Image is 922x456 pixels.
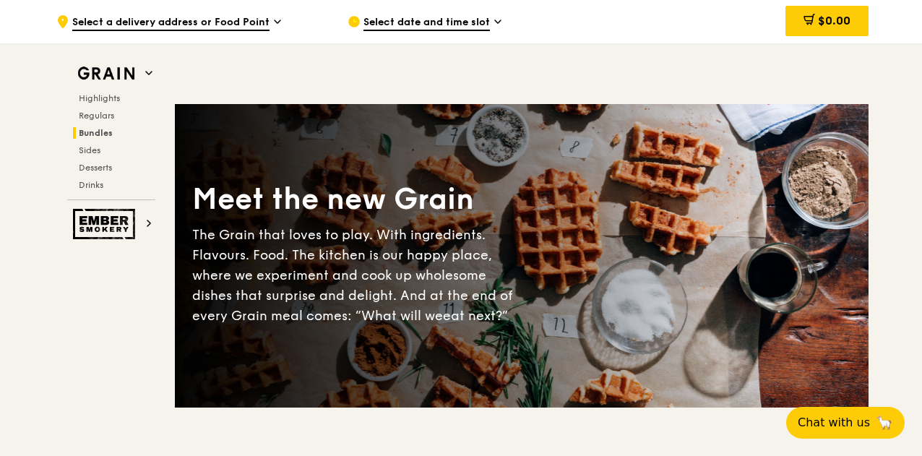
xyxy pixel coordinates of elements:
img: Ember Smokery web logo [73,209,139,239]
span: Highlights [79,93,120,103]
span: Select date and time slot [363,15,490,31]
img: Grain web logo [73,61,139,87]
span: $0.00 [818,14,850,27]
div: The Grain that loves to play. With ingredients. Flavours. Food. The kitchen is our happy place, w... [192,225,522,326]
span: Drinks [79,180,103,190]
div: Meet the new Grain [192,180,522,219]
span: Bundles [79,128,113,138]
span: Desserts [79,163,112,173]
span: 🦙 [876,414,893,431]
button: Chat with us🦙 [786,407,905,439]
span: eat next?” [443,308,508,324]
span: Sides [79,145,100,155]
span: Regulars [79,111,114,121]
span: Chat with us [798,414,870,431]
span: Select a delivery address or Food Point [72,15,270,31]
